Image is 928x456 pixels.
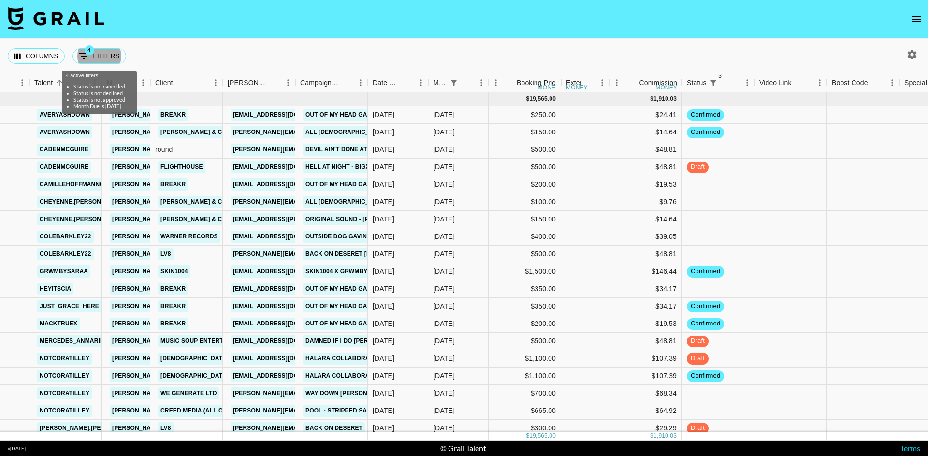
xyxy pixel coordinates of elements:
[8,445,26,452] div: v [DATE]
[231,353,339,365] a: [EMAIL_ADDRESS][DOMAIN_NAME]
[373,406,394,415] div: 8/21/2025
[609,106,682,124] div: $24.41
[158,248,174,260] a: LV8
[373,319,394,328] div: 8/19/2025
[489,176,561,193] div: $200.00
[440,443,486,453] div: © Grail Talent
[37,213,126,225] a: cheyenne.[PERSON_NAME]
[687,74,707,92] div: Status
[231,161,339,173] a: [EMAIL_ADDRESS][DOMAIN_NAME]
[715,71,725,81] span: 3
[72,48,126,64] button: Show filters
[609,75,624,90] button: Menu
[223,74,295,92] div: Booker
[433,336,455,346] div: Aug '25
[687,128,724,137] span: confirmed
[303,335,406,347] a: Damned If I Do [PERSON_NAME]
[150,74,223,92] div: Client
[609,315,682,333] div: $19.53
[609,124,682,141] div: $14.64
[433,162,455,172] div: Aug '25
[231,196,438,208] a: [PERSON_NAME][EMAIL_ADDRESS][PERSON_NAME][DOMAIN_NAME]
[150,141,223,159] div: round
[110,300,267,312] a: [PERSON_NAME][EMAIL_ADDRESS][DOMAIN_NAME]
[231,265,339,278] a: [EMAIL_ADDRESS][DOMAIN_NAME]
[231,422,388,434] a: [PERSON_NAME][EMAIL_ADDRESS][DOMAIN_NAME]
[303,353,386,365] a: Halara collaboration
[489,246,561,263] div: $500.00
[609,246,682,263] div: $48.81
[37,196,126,208] a: cheyenne.[PERSON_NAME]
[231,126,438,138] a: [PERSON_NAME][EMAIL_ADDRESS][PERSON_NAME][DOMAIN_NAME]
[158,300,188,312] a: Breakr
[400,76,414,89] button: Sort
[433,214,455,224] div: Aug '25
[303,196,440,208] a: All [DEMOGRAPHIC_DATA] [PERSON_NAME]
[373,127,394,137] div: 8/19/2025
[303,387,392,399] a: Way Down [PERSON_NAME]
[158,283,188,295] a: Breakr
[609,280,682,298] div: $34.17
[538,85,560,90] div: money
[447,76,461,89] div: 1 active filter
[136,75,150,90] button: Menu
[433,423,455,433] div: Aug '25
[373,249,394,259] div: 8/20/2025
[707,76,720,89] button: Show filters
[373,197,394,206] div: 8/19/2025
[110,353,267,365] a: [PERSON_NAME][EMAIL_ADDRESS][DOMAIN_NAME]
[300,74,340,92] div: Campaign (Type)
[110,335,267,347] a: [PERSON_NAME][EMAIL_ADDRESS][DOMAIN_NAME]
[303,126,440,138] a: All [DEMOGRAPHIC_DATA] [PERSON_NAME]
[66,73,133,110] div: 4 active filters
[368,74,428,92] div: Date Created
[433,266,455,276] div: Aug '25
[158,161,205,173] a: Flighthouse
[8,7,104,30] img: Grail Talent
[231,283,339,295] a: [EMAIL_ADDRESS][DOMAIN_NAME]
[433,406,455,415] div: Aug '25
[37,231,94,243] a: colebarkley22
[474,75,489,90] button: Menu
[303,109,450,121] a: Out Of My Head GarrettHornbuckleMusic
[37,144,91,156] a: cadenmcguire
[295,74,368,92] div: Campaign (Type)
[609,298,682,315] div: $34.17
[37,178,109,191] a: camillehoffmann05
[37,370,92,382] a: notcoratilley
[489,385,561,402] div: $700.00
[110,213,267,225] a: [PERSON_NAME][EMAIL_ADDRESS][DOMAIN_NAME]
[581,76,595,89] button: Sort
[158,335,252,347] a: Music Soup Entertainment
[687,302,724,311] span: confirmed
[609,385,682,402] div: $68.34
[110,405,267,417] a: [PERSON_NAME][EMAIL_ADDRESS][DOMAIN_NAME]
[433,371,455,381] div: Aug '25
[489,402,561,420] div: $665.00
[609,228,682,246] div: $39.05
[110,387,267,399] a: [PERSON_NAME][EMAIL_ADDRESS][DOMAIN_NAME]
[303,318,450,330] a: Out Of My Head GarrettHornbuckleMusic
[433,388,455,398] div: Aug '25
[110,196,267,208] a: [PERSON_NAME][EMAIL_ADDRESS][DOMAIN_NAME]
[433,127,455,137] div: Aug '25
[526,95,529,103] div: $
[110,283,267,295] a: [PERSON_NAME][EMAIL_ADDRESS][DOMAIN_NAME]
[37,300,101,312] a: just_grace_here
[37,126,92,138] a: averyashdown
[489,420,561,437] div: $300.00
[682,74,754,92] div: Status
[303,283,450,295] a: Out Of My Head GarrettHornbuckleMusic
[110,109,267,121] a: [PERSON_NAME][EMAIL_ADDRESS][DOMAIN_NAME]
[433,319,455,328] div: Aug '25
[158,196,242,208] a: [PERSON_NAME] & Co LLC
[650,95,653,103] div: $
[373,179,394,189] div: 8/19/2025
[687,267,724,276] span: confirmed
[433,74,447,92] div: Month Due
[8,48,65,64] button: Select columns
[433,353,455,363] div: Aug '25
[707,76,720,89] div: 3 active filters
[231,300,339,312] a: [EMAIL_ADDRESS][DOMAIN_NAME]
[885,75,899,90] button: Menu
